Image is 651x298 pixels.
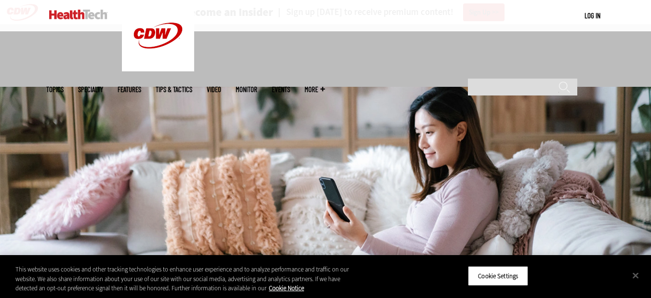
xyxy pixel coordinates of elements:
[585,11,600,20] a: Log in
[625,265,646,286] button: Close
[272,86,290,93] a: Events
[118,86,141,93] a: Features
[269,284,304,292] a: More information about your privacy
[236,86,257,93] a: MonITor
[468,266,528,286] button: Cookie Settings
[49,10,107,19] img: Home
[15,265,358,293] div: This website uses cookies and other tracking technologies to enhance user experience and to analy...
[305,86,325,93] span: More
[207,86,221,93] a: Video
[156,86,192,93] a: Tips & Tactics
[122,64,194,74] a: CDW
[46,86,64,93] span: Topics
[585,11,600,21] div: User menu
[78,86,103,93] span: Specialty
